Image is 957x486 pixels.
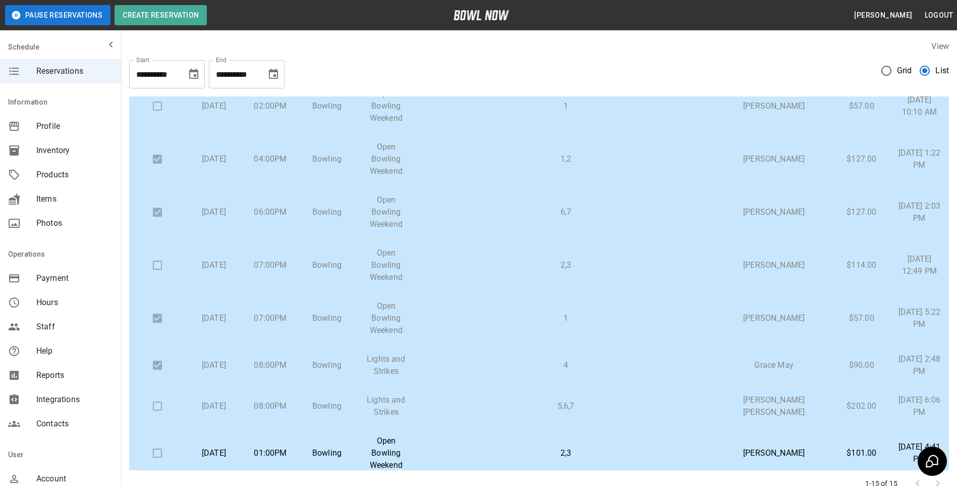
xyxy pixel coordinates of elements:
button: Create Reservation [115,5,207,25]
span: Items [36,193,113,205]
span: Products [36,169,113,181]
span: Account [36,473,113,485]
p: [DATE] 4:41 PM [898,441,941,465]
button: [PERSON_NAME] [850,6,916,25]
p: 08:00PM [250,359,291,371]
p: [DATE] [194,312,234,324]
span: Inventory [36,144,113,157]
p: Open Bowling Weekend [363,88,409,124]
label: View [931,41,949,51]
p: [DATE] [194,447,234,459]
p: 1,2 [425,153,707,165]
p: $127.00 [841,206,882,218]
span: Contacts [36,418,113,430]
p: $202.00 [841,400,882,412]
p: $57.00 [841,312,882,324]
p: [PERSON_NAME] [723,312,825,324]
p: 08:00PM [250,400,291,412]
span: Grid [897,65,912,77]
span: List [935,65,949,77]
p: 02:00PM [250,100,291,112]
p: [DATE] 1:22 PM [898,147,941,171]
button: Choose date, selected date is Oct 11, 2025 [184,64,204,84]
p: Lights and Strikes [363,394,409,418]
p: 1 [425,100,707,112]
p: 1 [425,312,707,324]
p: Bowling [307,259,347,271]
p: [DATE] [194,100,234,112]
p: 5,6,7 [425,400,707,412]
span: Payment [36,272,113,284]
p: Bowling [307,100,347,112]
p: Grace May [723,359,825,371]
p: [DATE] [194,259,234,271]
p: $114.00 [841,259,882,271]
p: 2,3 [425,447,707,459]
img: logo [454,10,509,20]
p: [DATE] [194,359,234,371]
p: [DATE] 10:10 AM [898,94,941,118]
span: Reports [36,369,113,381]
p: Lights and Strikes [363,353,409,377]
span: Photos [36,217,113,229]
p: [PERSON_NAME] [PERSON_NAME] [723,394,825,418]
p: [DATE] 2:03 PM [898,200,941,224]
p: [PERSON_NAME] [723,447,825,459]
button: Choose date, selected date is Nov 11, 2025 [263,64,284,84]
p: [DATE] [194,400,234,412]
p: [DATE] [194,206,234,218]
p: Bowling [307,359,347,371]
p: Open Bowling Weekend [363,247,409,283]
p: 04:00PM [250,153,291,165]
p: $101.00 [841,447,882,459]
button: Pause Reservations [5,5,110,25]
p: [DATE] [194,153,234,165]
p: Bowling [307,312,347,324]
p: 07:00PM [250,259,291,271]
p: $57.00 [841,100,882,112]
span: Reservations [36,65,113,77]
p: [DATE] 2:48 PM [898,353,941,377]
p: Open Bowling Weekend [363,141,409,177]
p: [DATE] 12:49 PM [898,253,941,277]
p: Bowling [307,206,347,218]
span: Profile [36,120,113,132]
p: [DATE] 6:06 PM [898,394,941,418]
p: Bowling [307,447,347,459]
p: 6,7 [425,206,707,218]
p: Open Bowling Weekend [363,300,409,336]
p: 06:00PM [250,206,291,218]
span: Integrations [36,394,113,406]
p: Open Bowling Weekend [363,435,409,471]
span: Hours [36,297,113,309]
button: Logout [921,6,957,25]
p: 01:00PM [250,447,291,459]
p: 4 [425,359,707,371]
span: Help [36,345,113,357]
p: Open Bowling Weekend [363,194,409,230]
p: 2,3 [425,259,707,271]
p: [DATE] 5:22 PM [898,306,941,330]
p: [PERSON_NAME] [723,259,825,271]
p: [PERSON_NAME] [723,100,825,112]
p: [PERSON_NAME] [723,153,825,165]
span: Staff [36,321,113,333]
p: $90.00 [841,359,882,371]
p: 07:00PM [250,312,291,324]
p: Bowling [307,400,347,412]
p: Bowling [307,153,347,165]
p: [PERSON_NAME] [723,206,825,218]
p: $127.00 [841,153,882,165]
